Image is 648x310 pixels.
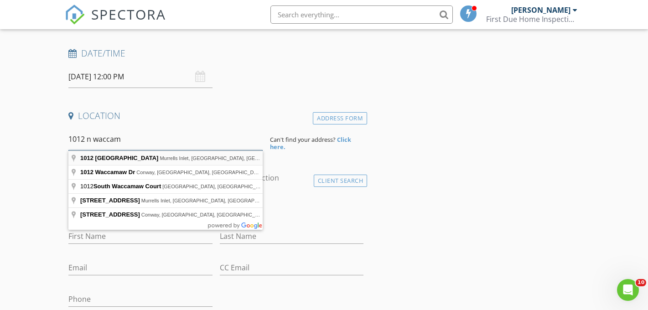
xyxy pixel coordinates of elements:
input: Select date [68,66,213,88]
span: Waccamaw Dr [95,169,135,176]
span: Murrells Inlet, [GEOGRAPHIC_DATA], [GEOGRAPHIC_DATA] [160,155,298,161]
input: Address Search [68,128,263,150]
span: 1012 [80,169,93,176]
span: Murrells Inlet, [GEOGRAPHIC_DATA], [GEOGRAPHIC_DATA] [141,198,280,203]
img: The Best Home Inspection Software - Spectora [65,5,85,25]
span: 10 [636,279,646,286]
span: [STREET_ADDRESS] [80,211,140,218]
h4: Date/Time [68,47,363,59]
span: [GEOGRAPHIC_DATA] [95,155,159,161]
span: Can't find your address? [270,135,336,144]
span: Conway, [GEOGRAPHIC_DATA], [GEOGRAPHIC_DATA] [141,212,269,217]
span: South Waccamaw Court [93,183,161,190]
input: Search everything... [270,5,453,24]
iframe: Intercom live chat [617,279,639,301]
div: Address Form [313,112,367,124]
span: 1012 [80,183,162,190]
span: [STREET_ADDRESS] [80,197,140,204]
a: SPECTORA [65,12,166,31]
strong: Click here. [270,135,351,151]
span: [GEOGRAPHIC_DATA], [GEOGRAPHIC_DATA], [GEOGRAPHIC_DATA] [162,184,325,189]
div: First Due Home Inspections [486,15,577,24]
div: [PERSON_NAME] [511,5,570,15]
h4: Location [68,110,363,122]
span: Conway, [GEOGRAPHIC_DATA], [GEOGRAPHIC_DATA] [136,170,264,175]
div: Client Search [314,175,368,187]
span: 1012 [80,155,93,161]
span: SPECTORA [91,5,166,24]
